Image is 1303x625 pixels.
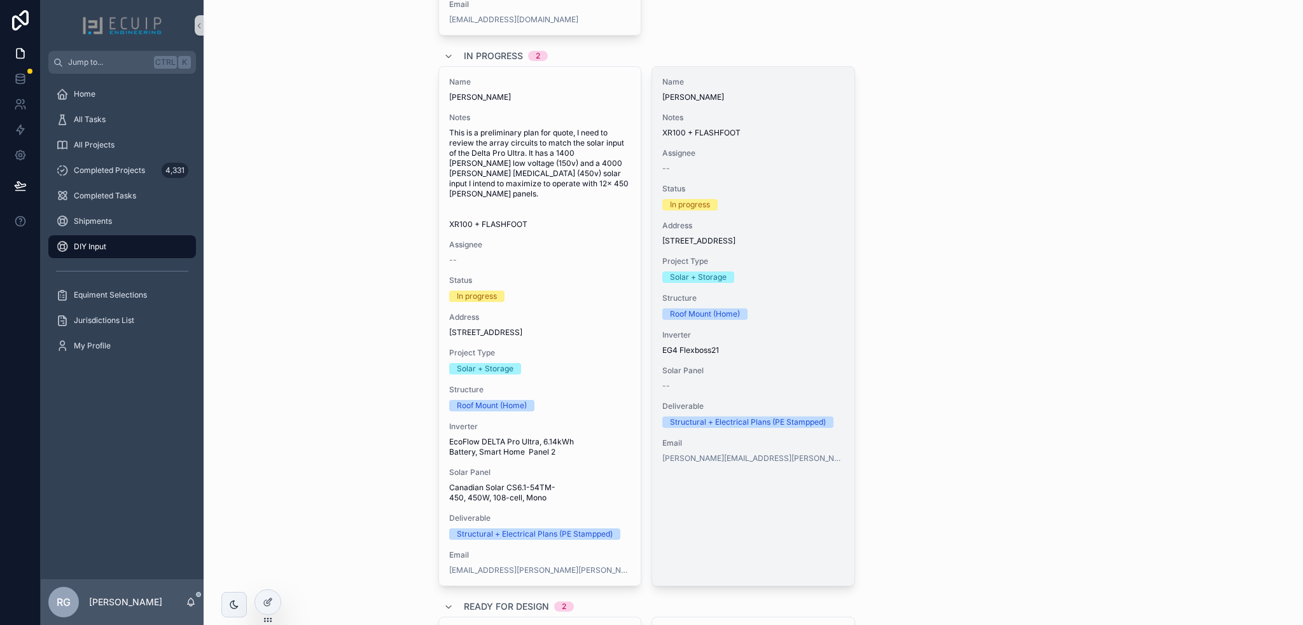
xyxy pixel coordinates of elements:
[457,400,527,411] div: Roof Mount (Home)
[449,483,631,503] span: Canadian Solar CS6.1-54TM-450, 450W, 108-cell, Mono
[449,348,631,358] span: Project Type
[449,513,631,523] span: Deliverable
[74,216,112,226] span: Shipments
[89,596,162,608] p: [PERSON_NAME]
[162,163,188,178] div: 4,331
[48,235,196,258] a: DIY Input
[48,159,196,182] a: Completed Projects4,331
[154,56,177,69] span: Ctrl
[179,57,190,67] span: K
[449,275,631,285] span: Status
[74,89,95,99] span: Home
[48,83,196,106] a: Home
[662,148,844,158] span: Assignee
[449,550,631,560] span: Email
[670,271,727,283] div: Solar + Storage
[662,92,844,102] span: [PERSON_NAME]
[457,291,497,302] div: In progress
[48,309,196,332] a: Jurisdictions List
[48,210,196,233] a: Shipments
[449,385,631,395] span: Structure
[662,438,844,448] span: Email
[48,334,196,357] a: My Profile
[68,57,149,67] span: Jump to...
[41,74,204,374] div: scrollable content
[662,381,670,391] span: --
[662,163,670,174] span: --
[449,15,578,25] a: [EMAIL_ADDRESS][DOMAIN_NAME]
[449,77,631,87] span: Name
[670,308,740,320] div: Roof Mount (Home)
[449,422,631,432] span: Inverter
[74,242,106,252] span: DIY Input
[48,284,196,306] a: Equiment Selections
[662,113,844,123] span: Notes
[662,128,844,138] span: XR100 + FLASHFOOT
[662,184,844,194] span: Status
[74,165,145,175] span: Completed Projects
[48,134,196,156] a: All Projects
[457,363,513,374] div: Solar + Storage
[449,437,631,457] span: EcoFlow DELTA Pro Ultra, 6.14kWh Battery, Smart Home Panel 2
[449,255,457,265] span: --
[82,15,162,36] img: App logo
[449,240,631,250] span: Assignee
[670,199,710,210] div: In progress
[449,467,631,477] span: Solar Panel
[48,184,196,207] a: Completed Tasks
[449,312,631,322] span: Address
[662,366,844,376] span: Solar Panel
[74,341,111,351] span: My Profile
[74,140,115,150] span: All Projects
[662,330,844,340] span: Inverter
[449,565,631,575] a: [EMAIL_ADDRESS][PERSON_NAME][PERSON_NAME][DOMAIN_NAME]
[562,601,566,612] div: 2
[449,113,631,123] span: Notes
[74,114,106,125] span: All Tasks
[662,77,844,87] span: Name
[670,416,826,428] div: Structural + Electrical Plans (PE Stampped)
[536,51,540,61] div: 2
[449,327,631,338] span: [STREET_ADDRESS]
[449,128,631,230] span: This is a preliminary plan for quote, I need to review the array circuits to match the solar inpu...
[662,293,844,303] span: Structure
[464,50,523,62] span: In progress
[662,221,844,231] span: Address
[48,51,196,74] button: Jump to...CtrlK
[74,191,136,201] span: Completed Tasks
[74,315,134,326] span: Jurisdictions List
[662,401,844,411] span: Deliverable
[464,600,549,613] span: Ready for design
[449,92,631,102] span: [PERSON_NAME]
[662,256,844,266] span: Project Type
[57,594,71,610] span: RG
[662,236,844,246] span: [STREET_ADDRESS]
[662,453,844,464] a: [PERSON_NAME][EMAIL_ADDRESS][PERSON_NAME][DOMAIN_NAME]
[651,66,855,586] a: Name[PERSON_NAME]NotesXR100 + FLASHFOOTAssignee--StatusIn progressAddress[STREET_ADDRESS]Project ...
[662,345,844,355] span: EG4 Flexboss21
[457,528,613,540] div: Structural + Electrical Plans (PE Stampped)
[438,66,642,586] a: Name[PERSON_NAME]NotesThis is a preliminary plan for quote, I need to review the array circuits t...
[74,290,147,300] span: Equiment Selections
[48,108,196,131] a: All Tasks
